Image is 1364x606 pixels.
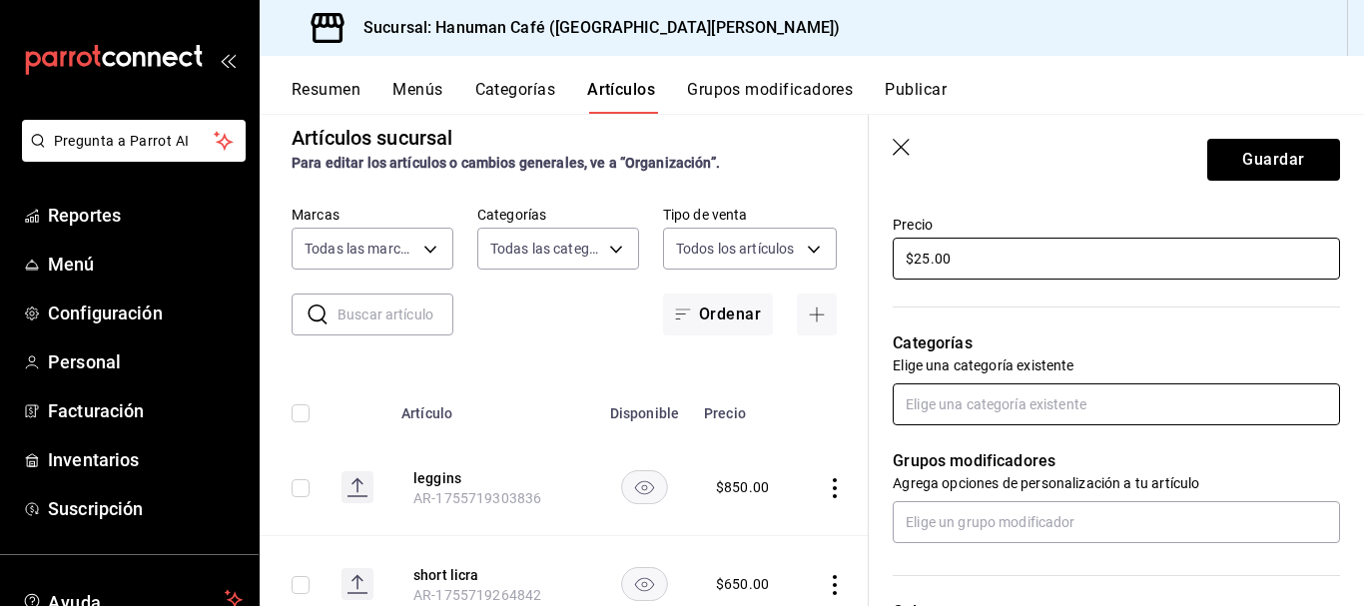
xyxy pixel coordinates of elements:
[885,80,947,114] button: Publicar
[663,294,773,335] button: Ordenar
[292,80,1364,114] div: navigation tabs
[893,383,1340,425] input: Elige una categoría existente
[54,131,215,152] span: Pregunta a Parrot AI
[1207,139,1340,181] button: Guardar
[597,375,692,439] th: Disponible
[48,251,243,278] span: Menú
[825,478,845,498] button: actions
[413,468,573,488] button: edit-product-location
[48,397,243,424] span: Facturación
[893,331,1340,355] p: Categorías
[389,375,597,439] th: Artículo
[825,575,845,595] button: actions
[305,239,416,259] span: Todas las marcas, Sin marca
[220,52,236,68] button: open_drawer_menu
[48,348,243,375] span: Personal
[347,16,840,40] h3: Sucursal: Hanuman Café ([GEOGRAPHIC_DATA][PERSON_NAME])
[893,238,1340,280] input: $0.00
[48,300,243,326] span: Configuración
[893,355,1340,375] p: Elige una categoría existente
[692,375,801,439] th: Precio
[48,202,243,229] span: Reportes
[14,145,246,166] a: Pregunta a Parrot AI
[477,208,639,222] label: Categorías
[490,239,602,259] span: Todas las categorías, Sin categoría
[893,473,1340,493] p: Agrega opciones de personalización a tu artículo
[716,574,769,594] div: $ 650.00
[621,567,668,601] button: availability-product
[663,208,837,222] label: Tipo de venta
[292,123,452,153] div: Artículos sucursal
[716,477,769,497] div: $ 850.00
[893,218,1340,232] label: Precio
[687,80,853,114] button: Grupos modificadores
[22,120,246,162] button: Pregunta a Parrot AI
[676,239,795,259] span: Todos los artículos
[413,490,541,506] span: AR-1755719303836
[413,587,541,603] span: AR-1755719264842
[338,295,453,334] input: Buscar artículo
[893,501,1340,543] input: Elige un grupo modificador
[475,80,556,114] button: Categorías
[48,495,243,522] span: Suscripción
[292,208,453,222] label: Marcas
[292,80,360,114] button: Resumen
[893,449,1340,473] p: Grupos modificadores
[48,446,243,473] span: Inventarios
[392,80,442,114] button: Menús
[413,565,573,585] button: edit-product-location
[587,80,655,114] button: Artículos
[292,155,720,171] strong: Para editar los artículos o cambios generales, ve a “Organización”.
[621,470,668,504] button: availability-product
